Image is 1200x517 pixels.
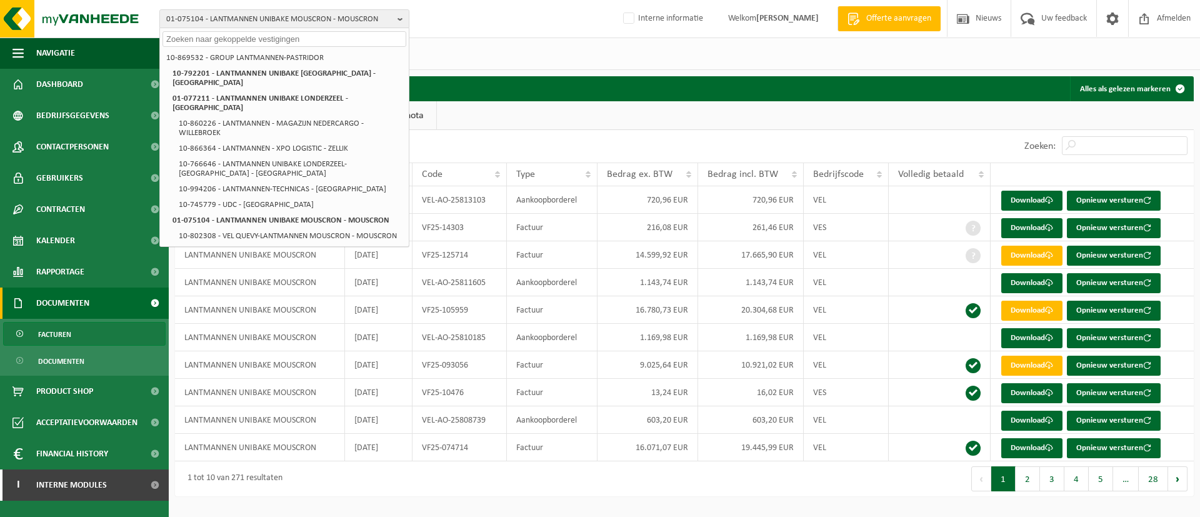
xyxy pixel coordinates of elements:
[971,466,991,491] button: Previous
[507,351,598,379] td: Factuur
[175,269,345,296] td: LANTMANNEN UNIBAKE MOUSCRON
[597,379,697,406] td: 13,24 EUR
[36,69,83,100] span: Dashboard
[1168,466,1187,491] button: Next
[804,296,889,324] td: VEL
[507,214,598,241] td: Factuur
[1067,438,1161,458] button: Opnieuw versturen
[345,296,412,324] td: [DATE]
[159,9,409,28] button: 01-075104 - LANTMANNEN UNIBAKE MOUSCRON - MOUSCRON
[698,379,804,406] td: 16,02 EUR
[1040,466,1064,491] button: 3
[804,406,889,434] td: VEL
[345,324,412,351] td: [DATE]
[1001,356,1062,376] a: Download
[607,169,672,179] span: Bedrag ex. BTW
[1113,466,1139,491] span: …
[36,194,85,225] span: Contracten
[507,241,598,269] td: Factuur
[175,197,406,213] li: 10-745779 - UDC - [GEOGRAPHIC_DATA]
[597,434,697,461] td: 16.071,07 EUR
[991,466,1016,491] button: 1
[1001,191,1062,211] a: Download
[175,324,345,351] td: LANTMANNEN UNIBAKE MOUSCRON
[1001,246,1062,266] a: Download
[36,407,137,438] span: Acceptatievoorwaarden
[813,169,864,179] span: Bedrijfscode
[1001,438,1062,458] a: Download
[36,438,108,469] span: Financial History
[863,13,934,25] span: Offerte aanvragen
[621,9,703,28] label: Interne informatie
[175,228,406,244] li: 10-802308 - VEL QUEVY-LANTMANNEN MOUSCRON - MOUSCRON
[597,214,697,241] td: 216,08 EUR
[175,434,345,461] td: LANTMANNEN UNIBAKE MOUSCRON
[597,241,697,269] td: 14.599,92 EUR
[36,38,75,69] span: Navigatie
[175,379,345,406] td: LANTMANNEN UNIBAKE MOUSCRON
[162,50,406,66] li: 10-869532 - GROUP LANTMANNEN-PASTRIDOR
[507,379,598,406] td: Factuur
[1001,218,1062,238] a: Download
[804,241,889,269] td: VEL
[175,296,345,324] td: LANTMANNEN UNIBAKE MOUSCRON
[707,169,778,179] span: Bedrag incl. BTW
[507,434,598,461] td: Factuur
[1067,328,1161,348] button: Opnieuw versturen
[804,379,889,406] td: VES
[345,379,412,406] td: [DATE]
[3,322,166,346] a: Facturen
[175,116,406,141] li: 10-860226 - LANTMANNEN - MAGAZIJN NEDERCARGO - WILLEBROEK
[507,269,598,296] td: Aankoopborderel
[345,406,412,434] td: [DATE]
[175,181,406,197] li: 10-994206 - LANTMANNEN-TECHNICAS - [GEOGRAPHIC_DATA]
[162,31,406,47] input: Zoeken naar gekoppelde vestigingen
[412,241,507,269] td: VF25-125714
[36,376,93,407] span: Product Shop
[597,324,697,351] td: 1.169,98 EUR
[12,469,24,501] span: I
[698,186,804,214] td: 720,96 EUR
[698,214,804,241] td: 261,46 EUR
[345,269,412,296] td: [DATE]
[804,434,889,461] td: VEL
[345,351,412,379] td: [DATE]
[597,351,697,379] td: 9.025,64 EUR
[38,349,84,373] span: Documenten
[597,186,697,214] td: 720,96 EUR
[412,379,507,406] td: VF25-10476
[36,469,107,501] span: Interne modules
[172,216,389,224] strong: 01-075104 - LANTMANNEN UNIBAKE MOUSCRON - MOUSCRON
[837,6,941,31] a: Offerte aanvragen
[412,406,507,434] td: VEL-AO-25808739
[898,169,964,179] span: Volledig betaald
[597,269,697,296] td: 1.143,74 EUR
[412,351,507,379] td: VF25-093056
[804,324,889,351] td: VEL
[698,434,804,461] td: 19.445,99 EUR
[345,434,412,461] td: [DATE]
[1067,246,1161,266] button: Opnieuw versturen
[804,351,889,379] td: VEL
[412,324,507,351] td: VEL-AO-25810185
[175,156,406,181] li: 10-766646 - LANTMANNEN UNIBAKE LONDERZEEL-[GEOGRAPHIC_DATA] - [GEOGRAPHIC_DATA]
[756,14,819,23] strong: [PERSON_NAME]
[1067,218,1161,238] button: Opnieuw versturen
[1067,411,1161,431] button: Opnieuw versturen
[166,10,392,29] span: 01-075104 - LANTMANNEN UNIBAKE MOUSCRON - MOUSCRON
[1001,301,1062,321] a: Download
[422,169,442,179] span: Code
[1067,191,1161,211] button: Opnieuw versturen
[1139,466,1168,491] button: 28
[1070,76,1192,101] button: Alles als gelezen markeren
[412,214,507,241] td: VF25-14303
[36,225,75,256] span: Kalender
[412,186,507,214] td: VEL-AO-25813103
[1024,141,1056,151] label: Zoeken:
[698,351,804,379] td: 10.921,02 EUR
[172,69,376,87] strong: 10-792201 - LANTMANNEN UNIBAKE [GEOGRAPHIC_DATA] - [GEOGRAPHIC_DATA]
[507,186,598,214] td: Aankoopborderel
[412,434,507,461] td: VF25-074714
[181,468,282,490] div: 1 tot 10 van 271 resultaten
[36,288,89,319] span: Documenten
